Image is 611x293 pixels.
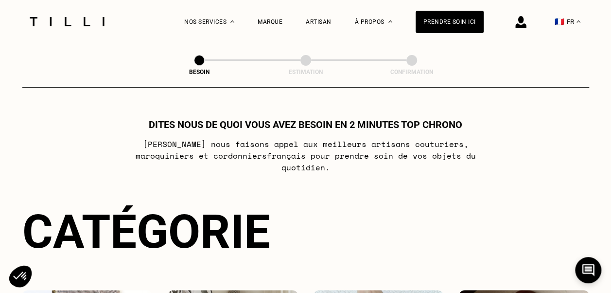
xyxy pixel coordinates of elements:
[258,18,282,25] a: Marque
[416,11,484,33] a: Prendre soin ici
[576,20,580,23] img: menu déroulant
[363,69,460,75] div: Confirmation
[26,17,108,26] img: Logo du service de couturière Tilli
[149,119,462,130] h1: Dites nous de quoi vous avez besoin en 2 minutes top chrono
[555,17,564,26] span: 🇫🇷
[257,69,354,75] div: Estimation
[22,204,589,259] div: Catégorie
[113,138,498,173] p: [PERSON_NAME] nous faisons appel aux meilleurs artisans couturiers , maroquiniers et cordonniers ...
[515,16,526,28] img: icône connexion
[230,20,234,23] img: Menu déroulant
[306,18,332,25] a: Artisan
[388,20,392,23] img: Menu déroulant à propos
[151,69,248,75] div: Besoin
